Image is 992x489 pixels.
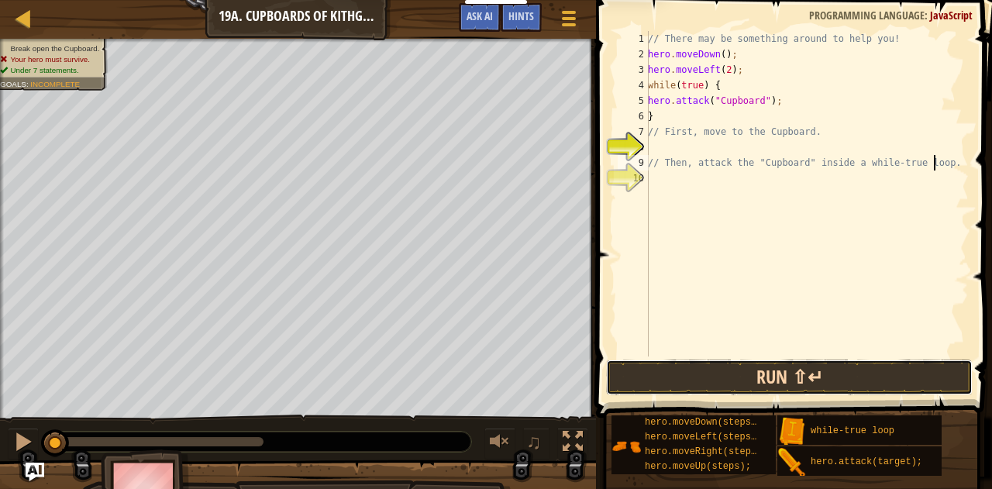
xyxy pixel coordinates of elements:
[459,3,501,32] button: Ask AI
[618,46,649,62] div: 2
[618,124,649,139] div: 7
[611,432,641,461] img: portrait.png
[523,428,549,460] button: ♫
[508,9,534,23] span: Hints
[549,3,588,40] button: Show game menu
[467,9,493,23] span: Ask AI
[606,360,973,395] button: Run ⇧↵
[645,417,762,428] span: hero.moveDown(steps);
[526,430,542,453] span: ♫
[809,8,925,22] span: Programming language
[618,139,649,155] div: 8
[618,31,649,46] div: 1
[645,461,751,472] span: hero.moveUp(steps);
[618,155,649,170] div: 9
[10,66,78,74] span: Under 7 statements.
[925,8,930,22] span: :
[777,417,807,446] img: portrait.png
[8,428,39,460] button: Ctrl + P: Pause
[930,8,973,22] span: JavaScript
[811,425,894,436] span: while-true loop
[30,80,80,88] span: Incomplete
[777,448,807,477] img: portrait.png
[645,432,762,443] span: hero.moveLeft(steps);
[618,62,649,77] div: 3
[618,93,649,108] div: 5
[618,108,649,124] div: 6
[10,55,90,64] span: Your hero must survive.
[618,170,649,186] div: 10
[811,456,922,467] span: hero.attack(target);
[10,44,99,53] span: Break open the Cupboard.
[26,80,30,88] span: :
[484,428,515,460] button: Adjust volume
[557,428,588,460] button: Toggle fullscreen
[26,463,44,481] button: Ask AI
[618,77,649,93] div: 4
[645,446,767,457] span: hero.moveRight(steps);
